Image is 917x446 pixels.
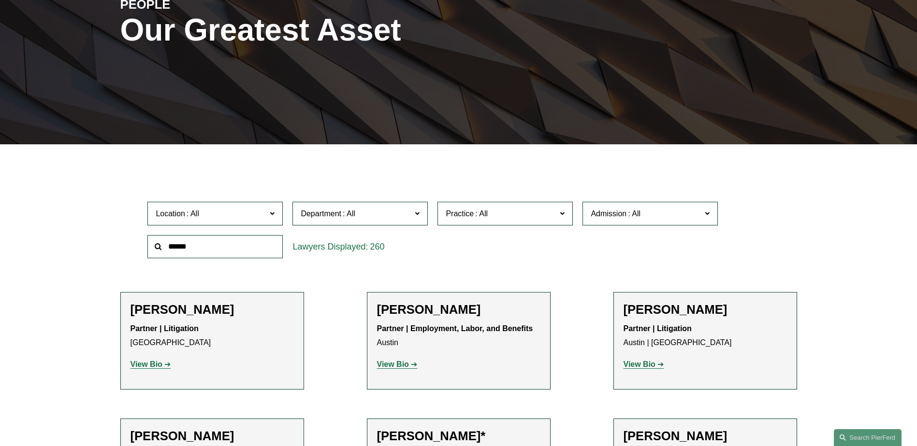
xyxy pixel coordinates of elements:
[834,429,902,446] a: Search this site
[377,360,409,368] strong: View Bio
[624,360,664,368] a: View Bio
[131,322,294,350] p: [GEOGRAPHIC_DATA]
[377,322,540,350] p: Austin
[624,360,655,368] strong: View Bio
[301,209,341,218] span: Department
[131,302,294,317] h2: [PERSON_NAME]
[370,242,384,251] span: 260
[120,13,571,48] h1: Our Greatest Asset
[377,302,540,317] h2: [PERSON_NAME]
[377,360,418,368] a: View Bio
[131,360,171,368] a: View Bio
[624,429,787,444] h2: [PERSON_NAME]
[131,429,294,444] h2: [PERSON_NAME]
[624,322,787,350] p: Austin | [GEOGRAPHIC_DATA]
[446,209,474,218] span: Practice
[377,324,533,333] strong: Partner | Employment, Labor, and Benefits
[131,360,162,368] strong: View Bio
[156,209,185,218] span: Location
[591,209,626,218] span: Admission
[624,324,692,333] strong: Partner | Litigation
[624,302,787,317] h2: [PERSON_NAME]
[131,324,199,333] strong: Partner | Litigation
[377,429,540,444] h2: [PERSON_NAME]*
